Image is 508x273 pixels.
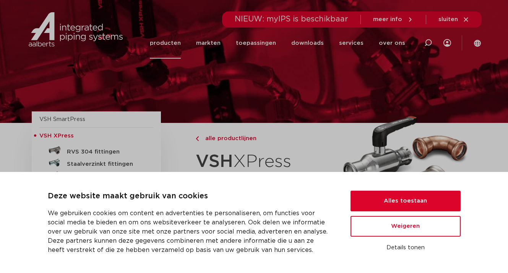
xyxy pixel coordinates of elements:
[196,28,221,59] a: markten
[351,241,461,254] button: Details tonen
[150,28,181,59] a: producten
[67,149,143,155] h5: RVS 304 fittingen
[39,157,153,169] a: Staalverzinkt fittingen
[67,161,143,168] h5: Staalverzinkt fittingen
[379,28,405,59] a: over ons
[196,153,233,170] strong: VSH
[438,16,458,22] span: sluiten
[150,28,405,59] nav: Menu
[443,28,451,59] div: my IPS
[196,147,334,177] h1: XPress
[351,191,461,211] button: Alles toestaan
[196,134,334,143] a: alle productlijnen
[291,28,324,59] a: downloads
[48,190,332,203] p: Deze website maakt gebruik van cookies
[196,136,199,141] img: chevron-right.svg
[201,136,256,141] span: alle productlijnen
[373,16,414,23] a: meer info
[351,216,461,237] button: Weigeren
[373,16,402,22] span: meer info
[39,144,153,157] a: RVS 304 fittingen
[48,209,332,255] p: We gebruiken cookies om content en advertenties te personaliseren, om functies voor social media ...
[39,133,74,139] span: VSH XPress
[39,116,85,122] a: VSH SmartPress
[236,28,276,59] a: toepassingen
[339,28,364,59] a: services
[39,169,153,181] a: RVS fittingen
[438,16,469,23] a: sluiten
[235,15,348,23] span: NIEUW: myIPS is beschikbaar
